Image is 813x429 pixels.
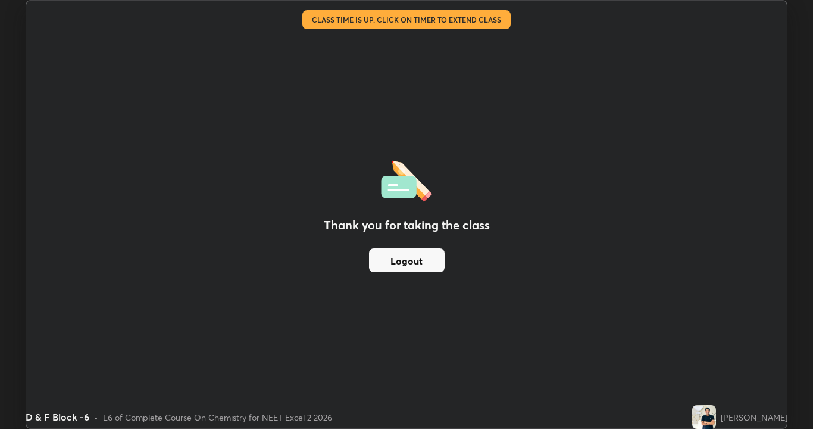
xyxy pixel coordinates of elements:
img: 6f5849fa1b7a4735bd8d44a48a48ab07.jpg [692,405,716,429]
div: L6 of Complete Course On Chemistry for NEET Excel 2 2026 [103,411,332,424]
div: [PERSON_NAME] [721,411,787,424]
h2: Thank you for taking the class [324,216,490,234]
img: offlineFeedback.1438e8b3.svg [381,157,432,202]
button: Logout [369,248,445,272]
div: D & F Block -6 [26,410,89,424]
div: • [94,411,98,424]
